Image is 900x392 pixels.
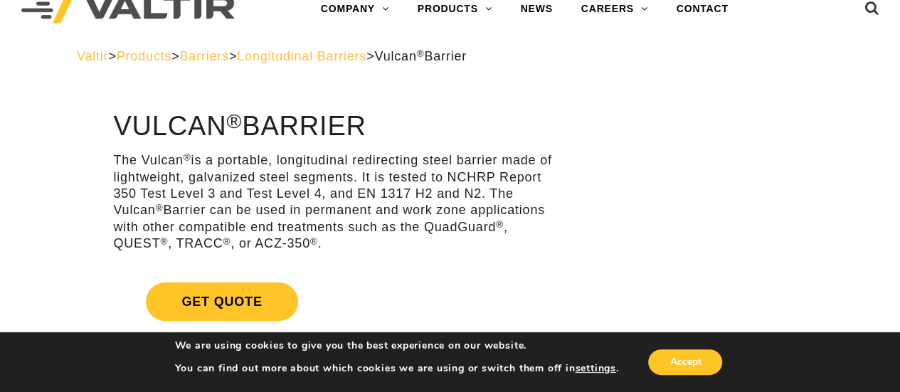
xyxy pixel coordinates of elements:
button: settings [575,362,615,375]
sup: ® [417,48,425,59]
sup: ® [160,236,168,247]
a: Products [117,49,171,63]
p: You can find out more about which cookies we are using or switch them off in . [175,362,619,375]
sup: ® [226,110,242,132]
button: Accept [648,349,722,375]
a: Get Quote [113,265,561,338]
p: We are using cookies to give you the best experience on our website. [175,339,619,352]
a: Valtir [77,49,108,63]
sup: ® [184,152,191,163]
h1: Vulcan Barrier [113,112,561,142]
sup: ® [156,203,164,213]
p: The Vulcan is a portable, longitudinal redirecting steel barrier made of lightweight, galvanized ... [113,152,561,252]
span: Get Quote [146,282,297,321]
a: Longitudinal Barriers [237,49,366,63]
sup: ® [310,236,318,247]
span: Vulcan Barrier [374,49,467,63]
div: > > > > [77,48,823,65]
sup: ® [223,236,231,247]
a: Barriers [179,49,228,63]
sup: ® [496,219,504,230]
